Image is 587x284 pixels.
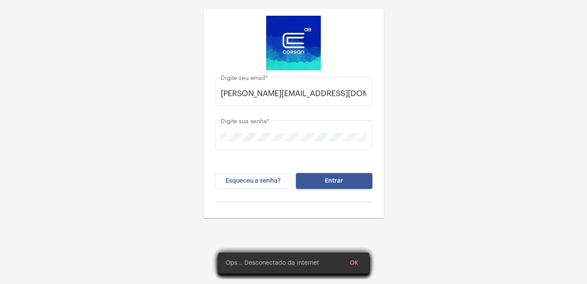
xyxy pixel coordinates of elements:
[226,259,319,267] span: Ops... Desconectado da internet
[296,173,372,189] button: Entrar
[350,260,358,266] span: OK
[215,173,292,189] button: Esqueceu a senha?
[226,178,281,184] span: Esqueceu a senha?
[266,16,321,70] img: d4669ae0-8c07-2337-4f67-34b0df7f5ae4.jpeg
[325,178,343,184] span: Entrar
[221,89,366,98] input: Digite seu email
